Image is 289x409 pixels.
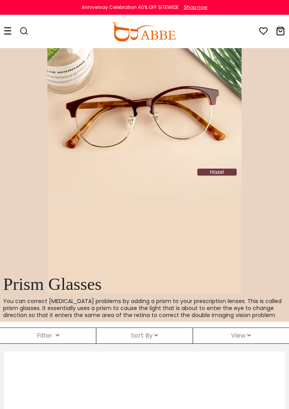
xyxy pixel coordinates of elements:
[3,298,286,319] p: You can correct [MEDICAL_DATA] problems by adding a prism to your prescription lenses. This is ca...
[180,4,207,10] a: Shop now
[47,47,242,293] img: 1648191709819.jpg
[231,331,251,340] span: View
[184,4,207,11] div: Shop now
[112,22,176,42] img: abbeglasses.com
[3,274,286,295] h1: Prism Glasses
[131,331,158,340] span: Sort By
[82,4,179,11] div: Anniversay Celebration 40% OFF SITEWIDE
